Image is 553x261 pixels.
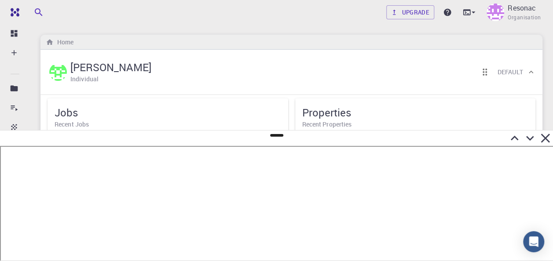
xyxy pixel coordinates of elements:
img: Resonac [487,4,504,21]
h6: Home [54,37,73,47]
img: Shun Nanjo [49,63,67,81]
h5: Jobs [55,105,281,120]
button: Reorder cards [476,63,494,81]
span: Organisation [508,13,541,22]
h6: Recent Jobs [55,120,281,129]
span: サポート [16,6,44,14]
h5: [PERSON_NAME] [70,60,151,74]
h6: Default [497,67,523,77]
nav: breadcrumb [44,37,75,47]
h5: Properties [302,105,529,120]
h6: Recent Properties [302,120,529,129]
img: logo [7,8,19,17]
div: Shun Nanjo[PERSON_NAME]IndividualReorder cardsDefault [40,50,542,95]
div: Open Intercom Messenger [523,231,544,252]
button: Upgrade [386,5,434,19]
h6: Individual [70,74,99,84]
p: Resonac [508,3,536,13]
